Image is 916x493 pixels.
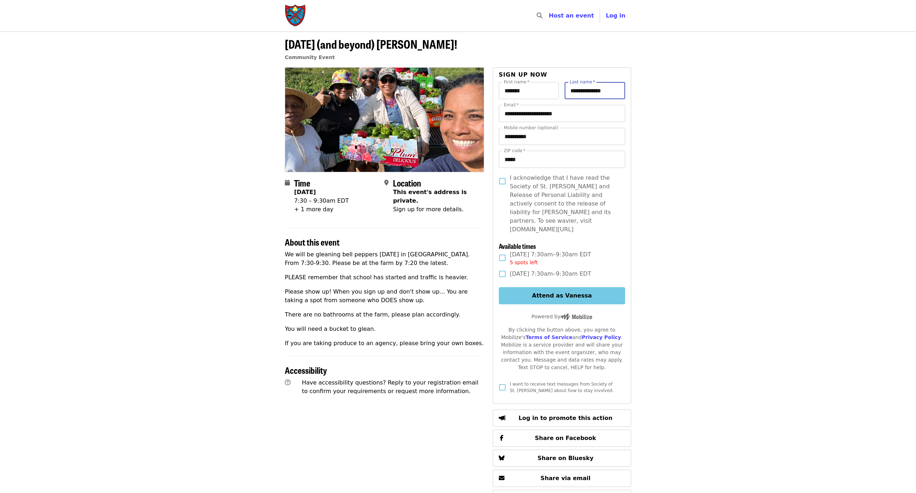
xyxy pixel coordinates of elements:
span: I acknowledge that I have read the Society of St. [PERSON_NAME] and Release of Personal Liability... [510,174,619,234]
span: Log in [606,12,625,19]
button: Attend as Vanessa [499,287,625,304]
input: ZIP code [499,151,625,168]
span: Location [393,177,421,189]
span: Share via email [541,475,591,482]
span: Share on Bluesky [537,455,594,461]
span: Time [294,177,310,189]
i: map-marker-alt icon [384,179,389,186]
input: Mobile number (optional) [499,128,625,145]
span: Share on Facebook [535,435,596,441]
input: Search [547,7,552,24]
a: Terms of Service [526,334,572,340]
span: 5 spots left [510,260,538,265]
span: [DATE] 7:30am–9:30am EDT [510,270,591,278]
span: I want to receive text messages from Society of St. [PERSON_NAME] about how to stay involved. [510,382,614,393]
button: Log in to promote this action [493,410,631,427]
i: search icon [537,12,542,19]
i: calendar icon [285,179,290,186]
span: Accessibility [285,364,327,376]
label: Mobile number (optional) [504,126,558,130]
button: Share on Facebook [493,430,631,447]
strong: [DATE] [294,189,316,195]
span: Sign up for more details. [393,206,463,213]
label: Last name [570,80,595,84]
span: About this event [285,236,340,248]
button: Share via email [493,470,631,487]
p: PLEASE remember that school has started and traffic is heavier. [285,273,484,282]
a: Host an event [549,12,594,19]
button: Log in [600,9,631,23]
input: Email [499,105,625,122]
input: Last name [565,82,625,99]
span: Available times [499,241,536,251]
a: Community Event [285,54,335,60]
span: This event's address is private. [393,189,467,204]
span: [DATE] (and beyond) [PERSON_NAME]! [285,35,457,52]
a: Privacy Policy [582,334,621,340]
div: + 1 more day [294,205,349,214]
span: Have accessibility questions? Reply to your registration email to confirm your requirements or re... [302,379,478,395]
p: You will need a bucket to glean. [285,325,484,333]
div: By clicking the button above, you agree to Mobilize's and . Mobilize is a service provider and wi... [499,326,625,371]
img: Powered by Mobilize [560,314,592,320]
div: 7:30 – 9:30am EDT [294,197,349,205]
p: We will be gleaning bell peppers [DATE] in [GEOGRAPHIC_DATA]. From 7:30-9:30. Please be at the fa... [285,250,484,267]
i: question-circle icon [285,379,291,386]
img: Labor Day (and beyond) Peppers! organized by Society of St. Andrew [285,68,484,171]
button: Share on Bluesky [493,450,631,467]
p: Please show up! When you sign up and don't show up... You are taking a spot from someone who DOES... [285,287,484,305]
label: ZIP code [504,149,525,153]
span: [DATE] 7:30am–9:30am EDT [510,250,591,266]
img: Society of St. Andrew - Home [285,4,306,27]
span: Powered by [531,314,592,319]
span: Log in to promote this action [518,415,612,421]
input: First name [499,82,559,99]
p: There are no bathrooms at the farm, please plan accordingly. [285,310,484,319]
span: Sign up now [499,71,547,78]
label: First name [504,80,530,84]
p: If you are taking produce to an agency, please bring your own boxes. [285,339,484,348]
label: Email [504,103,519,107]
